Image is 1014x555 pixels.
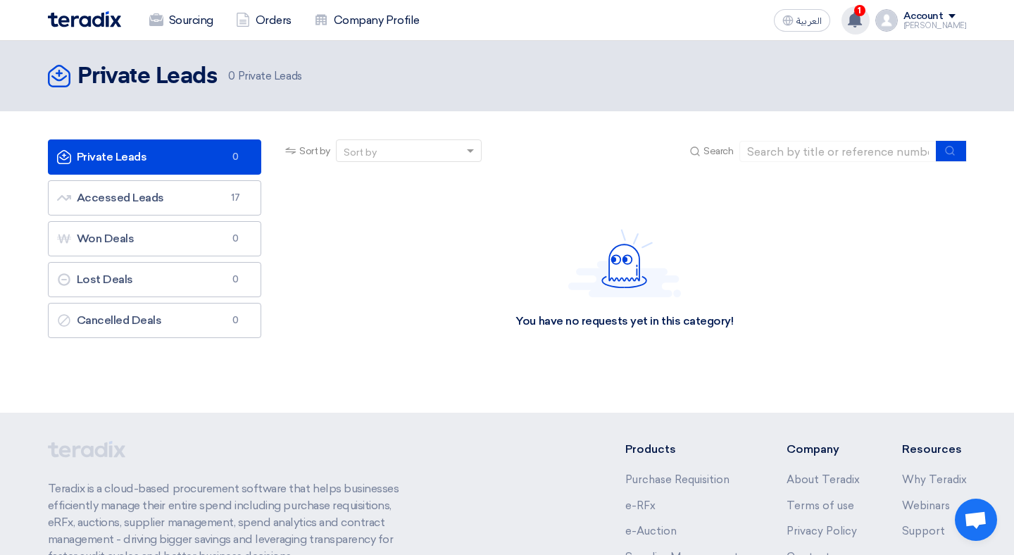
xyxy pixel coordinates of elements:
[77,63,218,91] h2: Private Leads
[48,303,262,338] a: Cancelled Deals0
[796,16,822,26] span: العربية
[625,499,656,512] a: e-RFx
[774,9,830,32] button: العربية
[228,70,235,82] span: 0
[227,232,244,246] span: 0
[903,11,944,23] div: Account
[625,525,677,537] a: e-Auction
[48,262,262,297] a: Lost Deals0
[515,314,733,329] div: You have no requests yet in this category!
[228,68,301,85] span: Private Leads
[303,5,431,36] a: Company Profile
[955,499,997,541] div: دردشة مفتوحة
[227,150,244,164] span: 0
[225,5,303,36] a: Orders
[48,180,262,216] a: Accessed Leads17
[875,9,898,32] img: profile_test.png
[299,144,330,158] span: Sort by
[625,441,744,458] li: Products
[902,441,967,458] li: Resources
[568,229,681,297] img: Hello
[854,5,865,16] span: 1
[625,473,730,486] a: Purchase Requisition
[787,499,854,512] a: Terms of use
[739,141,937,162] input: Search by title or reference number
[703,144,733,158] span: Search
[48,139,262,175] a: Private Leads0
[227,313,244,328] span: 0
[903,22,967,30] div: [PERSON_NAME]
[902,525,945,537] a: Support
[787,441,860,458] li: Company
[227,273,244,287] span: 0
[344,145,377,160] div: Sort by
[902,499,950,512] a: Webinars
[48,11,121,27] img: Teradix logo
[787,473,860,486] a: About Teradix
[787,525,857,537] a: Privacy Policy
[902,473,967,486] a: Why Teradix
[48,221,262,256] a: Won Deals0
[227,191,244,205] span: 17
[138,5,225,36] a: Sourcing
